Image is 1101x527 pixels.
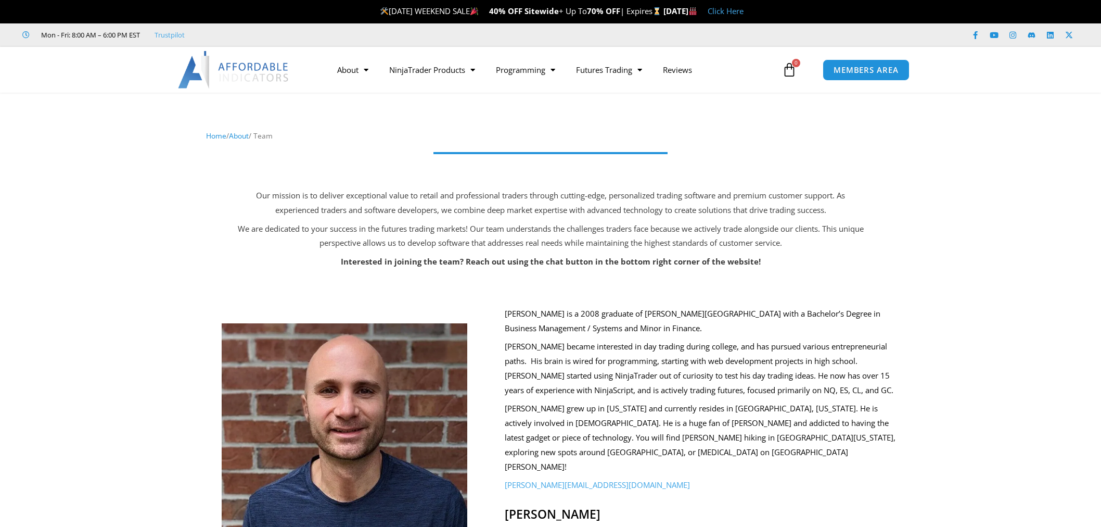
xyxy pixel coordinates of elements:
[689,7,697,15] img: 🏭
[380,6,663,16] span: [DATE] WEEKEND SALE + Up To | Expires
[341,256,761,267] strong: Interested in joining the team? Reach out using the chat button in the bottom right corner of the...
[505,480,690,490] a: [PERSON_NAME][EMAIL_ADDRESS][DOMAIN_NAME]
[379,58,485,82] a: NinjaTrader Products
[229,131,249,141] a: About
[708,6,744,16] a: Click Here
[652,58,702,82] a: Reviews
[505,307,901,336] p: [PERSON_NAME] is a 2008 graduate of [PERSON_NAME][GEOGRAPHIC_DATA] with a Bachelor’s Degree in Bu...
[834,66,899,74] span: MEMBERS AREA
[489,6,559,16] strong: 40% OFF Sitewide
[587,6,620,16] strong: 70% OFF
[505,401,901,474] p: [PERSON_NAME] grew up in [US_STATE] and currently resides in [GEOGRAPHIC_DATA], [US_STATE]. He is...
[505,507,901,522] h2: [PERSON_NAME]
[206,129,895,143] nav: Breadcrumb
[470,7,478,15] img: 🎉
[327,58,379,82] a: About
[39,29,140,41] span: Mon - Fri: 8:00 AM – 6:00 PM EST
[766,55,812,85] a: 0
[327,58,779,82] nav: Menu
[663,6,697,16] strong: [DATE]
[792,59,800,67] span: 0
[206,131,226,141] a: Home
[236,189,865,218] p: Our mission is to deliver exceptional value to retail and professional traders through cutting-ed...
[178,51,290,89] img: LogoAI | Affordable Indicators – NinjaTrader
[380,7,388,15] img: 🛠️
[505,340,901,397] p: [PERSON_NAME] became interested in day trading during college, and has pursued various entreprene...
[566,58,652,82] a: Futures Trading
[155,29,185,41] a: Trustpilot
[236,222,865,251] p: We are dedicated to your success in the futures trading markets! Our team understands the challen...
[485,58,566,82] a: Programming
[653,7,661,15] img: ⌛
[823,59,910,81] a: MEMBERS AREA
